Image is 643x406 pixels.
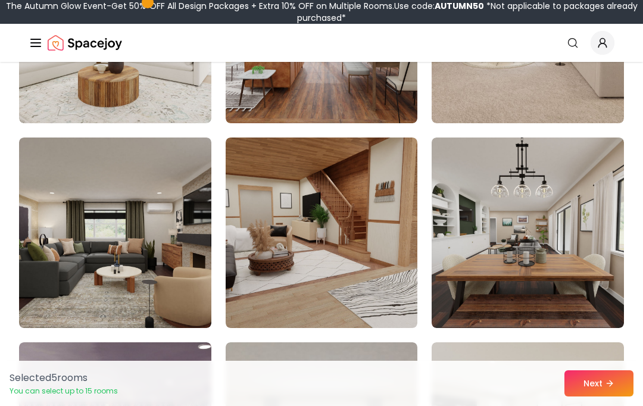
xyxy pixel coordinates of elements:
img: Room room-21 [432,138,624,328]
img: Spacejoy Logo [48,31,122,55]
a: Spacejoy [48,31,122,55]
p: You can select up to 15 rooms [10,386,118,396]
img: Room room-19 [19,138,211,328]
p: Selected 5 room s [10,371,118,385]
button: Next [564,370,633,396]
img: Room room-20 [226,138,418,328]
nav: Global [29,24,614,62]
